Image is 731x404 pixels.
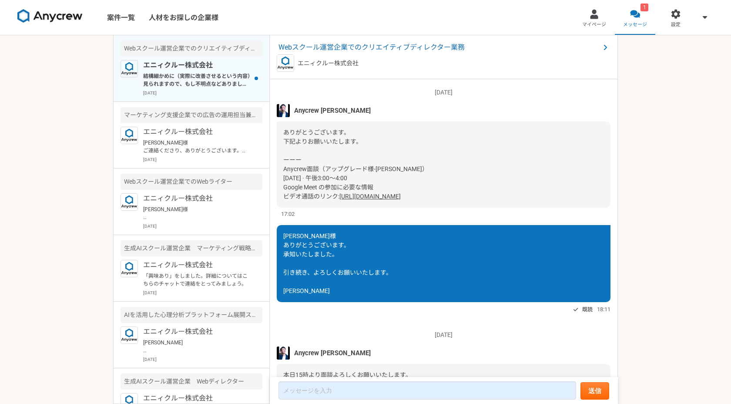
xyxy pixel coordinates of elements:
p: エニィクルー株式会社 [143,193,251,204]
p: エニィクルー株式会社 [143,127,251,137]
span: Anycrew [PERSON_NAME] [294,106,371,115]
p: エニィクルー株式会社 [143,393,251,404]
span: 本日15時より面談よろしくお願いいたします。 [283,371,412,378]
span: Webスクール運営企業でのクリエイティブディレクター業務 [278,42,600,53]
p: [DATE] [277,330,610,340]
p: [PERSON_NAME]様 ご連絡ありがとうございます。 [PERSON_NAME]です。 承知いたしました！ 何卒よろしくお願いいたします！ [PERSON_NAME] [143,205,251,221]
img: 8DqYSo04kwAAAAASUVORK5CYII= [17,9,83,23]
p: [DATE] [143,90,262,96]
p: [DATE] [143,223,262,229]
p: 結構細かめに（実際に改善させるという内容）見られますので、もし不明点などありましたらご連絡いただければと思います。 [143,72,251,88]
span: 設定 [671,21,681,28]
p: 「興味あり」をしました。詳細についてはこちらのチャットで連絡をとってみましょう。 [143,272,251,288]
span: 18:11 [597,305,610,313]
div: 生成AIスクール運営企業 マーケティング戦略ディレクター [121,240,262,256]
img: logo_text_blue_01.png [121,193,138,211]
div: Webスクール運営企業でのクリエイティブディレクター業務 [121,40,262,57]
p: エニィクルー株式会社 [298,59,359,68]
p: エニィクルー株式会社 [143,60,251,71]
img: logo_text_blue_01.png [121,260,138,277]
span: メッセージ [623,21,647,28]
img: logo_text_blue_01.png [121,327,138,344]
div: マーケティング支援企業での広告の運用担当兼フロント営業 [121,107,262,123]
p: [PERSON_NAME] ご連絡ありがとうございます！ 承知いたしました。 引き続き、よろしくお願いいたします！ [PERSON_NAME] [143,339,251,354]
div: 生成AIスクール運営企業 Webディレクター [121,374,262,390]
a: [URL][DOMAIN_NAME] [339,193,401,200]
img: logo_text_blue_01.png [277,54,294,72]
span: マイページ [582,21,606,28]
p: [DATE] [277,88,610,97]
button: 送信 [580,382,609,400]
img: S__5267474.jpg [277,347,290,360]
div: AIを活用した心理分析プラットフォーム展開スタートアップ マーケティング企画運用 [121,307,262,323]
p: [PERSON_NAME]様 ご連絡くださり、ありがとうございます。 こちらこそ、今後ともどうぞよろしくお願いいたします。 [PERSON_NAME] [143,139,251,155]
span: Anycrew [PERSON_NAME] [294,348,371,358]
img: logo_text_blue_01.png [121,127,138,144]
span: 17:02 [281,210,295,218]
p: [DATE] [143,290,262,296]
img: S__5267474.jpg [277,104,290,117]
div: Webスクール運営企業でのWebライター [121,174,262,190]
img: logo_text_blue_01.png [121,60,138,77]
span: 既読 [582,304,593,315]
p: エニィクルー株式会社 [143,327,251,337]
span: [PERSON_NAME]様 ありがとうございます。 承知いたしました。 引き続き、よろしくお願いいたします。 [PERSON_NAME] [283,232,392,294]
p: エニィクルー株式会社 [143,260,251,270]
span: ありがとうございます。 下記よりお願いいたします。 ーーー Anycrew面談（アップグレード様-[PERSON_NAME]） [DATE] · 午後3:00～4:00 Google Meet ... [283,129,428,200]
p: [DATE] [143,156,262,163]
p: [DATE] [143,356,262,363]
div: 1 [640,3,648,11]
